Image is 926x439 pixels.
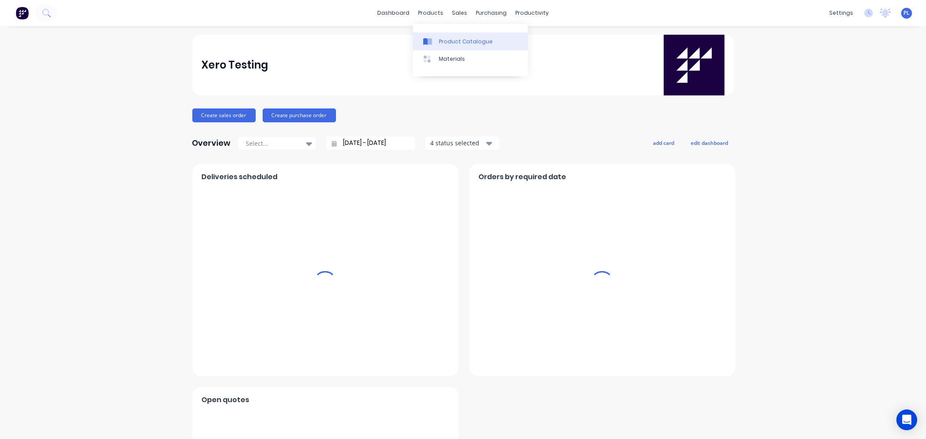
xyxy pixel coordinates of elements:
div: Xero Testing [201,56,268,74]
a: Product Catalogue [413,33,528,50]
a: Materials [413,50,528,68]
div: products [414,7,448,20]
img: Factory [16,7,29,20]
div: Product Catalogue [439,38,493,46]
div: sales [448,7,471,20]
div: Overview [192,134,231,152]
div: settings [825,7,857,20]
img: Xero Testing [664,35,725,95]
button: edit dashboard [685,137,734,148]
span: PL [904,9,910,17]
button: Create sales order [192,108,256,122]
div: 4 status selected [430,138,485,147]
span: Deliveries scheduled [201,172,277,182]
button: add card [648,137,680,148]
div: Materials [439,55,465,63]
div: Open Intercom Messenger [896,410,917,430]
div: purchasing [471,7,511,20]
span: Orders by required date [478,172,566,182]
button: 4 status selected [425,137,499,150]
span: Open quotes [201,395,249,405]
button: Create purchase order [263,108,336,122]
a: dashboard [373,7,414,20]
div: productivity [511,7,553,20]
